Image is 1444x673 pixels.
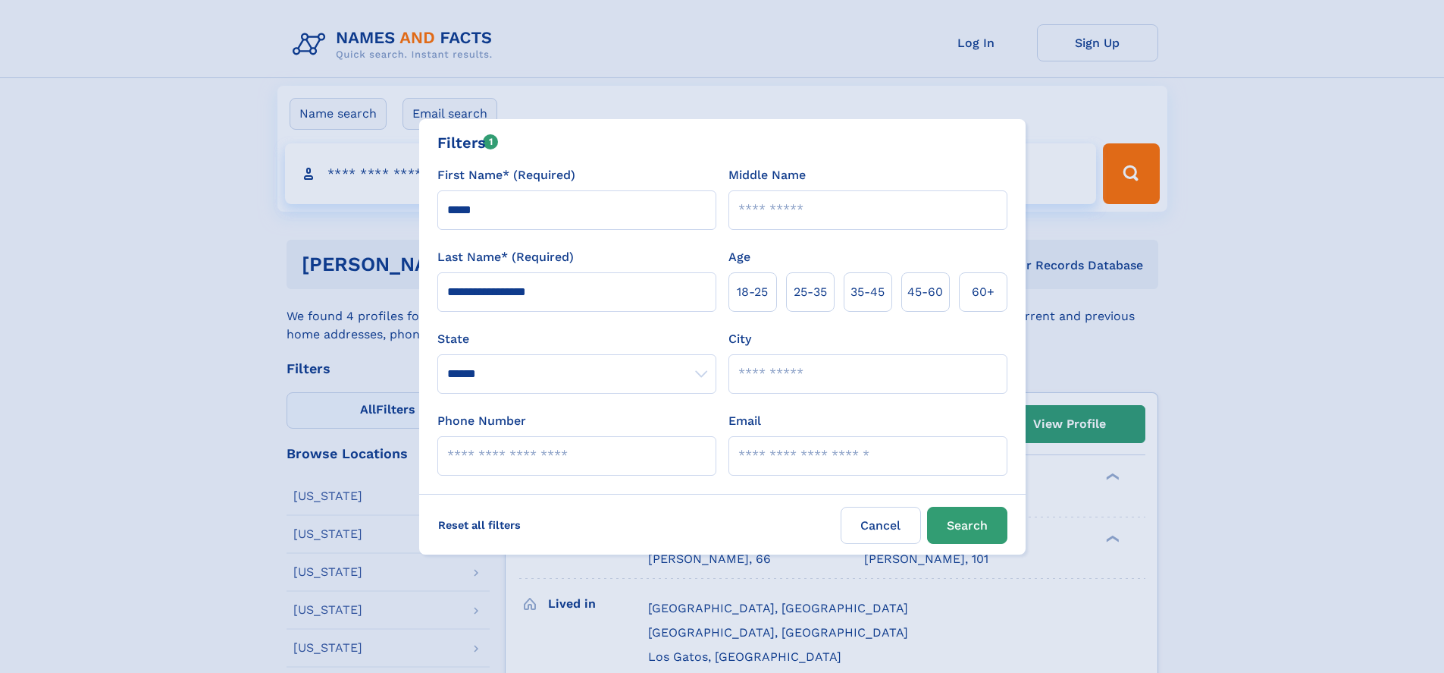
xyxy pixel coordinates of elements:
span: 45‑60 [907,283,943,301]
label: City [728,330,751,348]
label: Age [728,248,750,266]
button: Search [927,507,1007,544]
label: Reset all filters [428,507,531,543]
label: First Name* (Required) [437,166,575,184]
span: 25‑35 [794,283,827,301]
span: 18‑25 [737,283,768,301]
label: Last Name* (Required) [437,248,574,266]
label: Email [728,412,761,430]
label: State [437,330,716,348]
label: Middle Name [728,166,806,184]
label: Phone Number [437,412,526,430]
span: 35‑45 [850,283,885,301]
span: 60+ [972,283,995,301]
label: Cancel [841,507,921,544]
div: Filters [437,131,499,154]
